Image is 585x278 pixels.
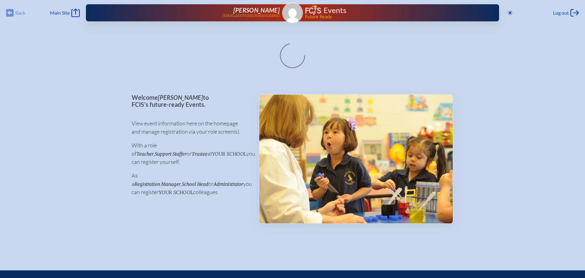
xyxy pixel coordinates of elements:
[132,119,249,136] p: View event information here on the homepage and manage registration via your role screen(s).
[136,151,154,157] span: Teacher
[192,151,207,157] span: Trustee
[158,94,203,101] span: [PERSON_NAME]
[155,151,186,157] span: Support Staffer
[214,181,243,187] span: Administrator
[134,181,181,187] span: Registration Manager
[305,5,480,19] div: FCIS Events — Future ready
[259,95,453,223] img: Events
[132,171,249,196] p: As a , or you can register colleagues.
[132,94,249,108] p: Welcome to FCIS’s future-ready Events.
[553,10,569,16] span: Log out
[283,3,302,23] img: Gravatar
[182,181,208,187] span: School Head
[50,9,80,17] a: Main Site
[212,151,246,157] span: your school
[159,190,193,195] span: your school
[305,15,480,19] span: Future Ready
[105,7,280,19] a: [PERSON_NAME][EMAIL_ADDRESS][DOMAIN_NAME]
[50,10,70,16] span: Main Site
[282,2,303,23] a: Gravatar
[222,14,280,18] p: [EMAIL_ADDRESS][DOMAIN_NAME]
[132,141,249,166] p: With a role of , or at you can register yourself.
[233,6,280,14] span: [PERSON_NAME]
